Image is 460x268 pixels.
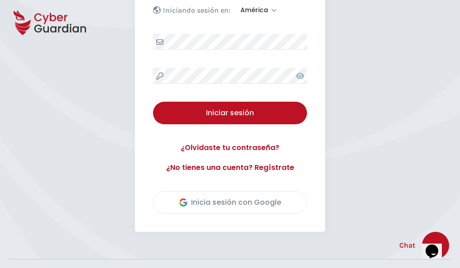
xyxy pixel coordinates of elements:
a: ¿No tienes una cuenta? Regístrate [153,162,307,173]
div: Inicia sesión con Google [179,197,281,208]
iframe: chat widget [422,232,451,259]
button: Inicia sesión con Google [153,191,307,214]
span: Chat [399,240,415,251]
div: Iniciar sesión [160,108,300,118]
a: ¿Olvidaste tu contraseña? [153,142,307,153]
button: Iniciar sesión [153,102,307,124]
